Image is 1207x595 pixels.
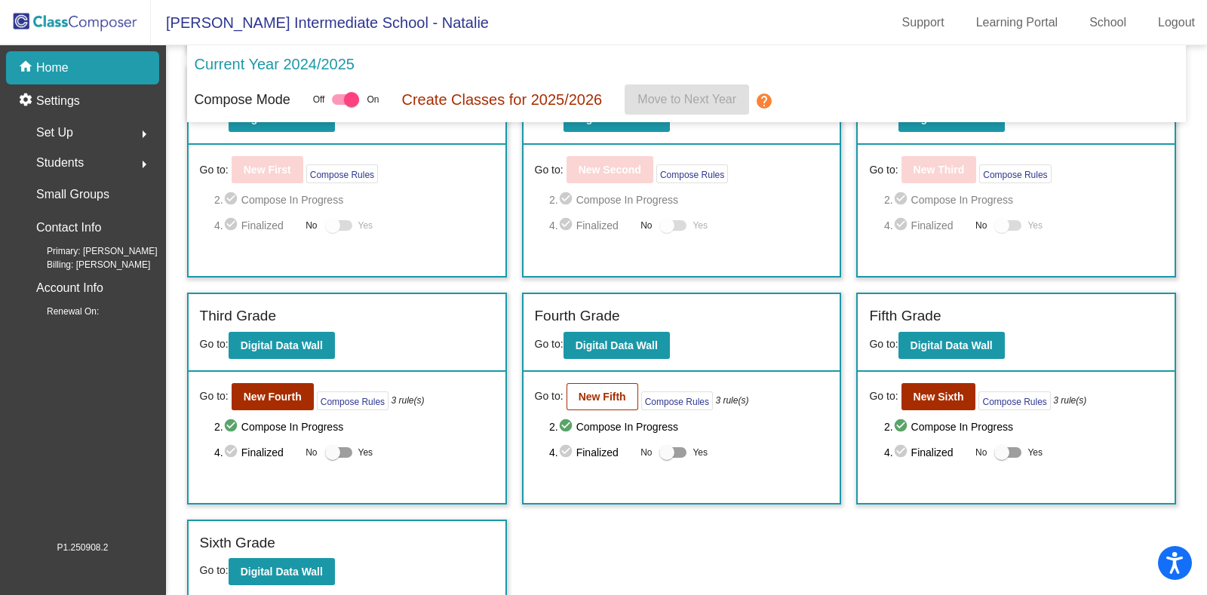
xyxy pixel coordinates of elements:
[893,216,911,235] mat-icon: check_circle
[36,184,109,205] p: Small Groups
[317,391,389,410] button: Compose Rules
[535,162,564,178] span: Go to:
[715,394,748,407] i: 3 rule(s)
[23,244,158,258] span: Primary: [PERSON_NAME]
[367,93,379,106] span: On
[1077,11,1138,35] a: School
[1146,11,1207,35] a: Logout
[36,278,103,299] p: Account Info
[869,388,898,404] span: Go to:
[898,332,1005,359] button: Digital Data Wall
[567,383,638,410] button: New Fifth
[200,564,229,576] span: Go to:
[975,219,987,232] span: No
[640,446,652,459] span: No
[901,156,977,183] button: New Third
[358,216,373,235] span: Yes
[241,566,323,578] b: Digital Data Wall
[567,156,653,183] button: New Second
[884,216,968,235] span: 4. Finalized
[36,217,101,238] p: Contact Info
[549,418,828,436] span: 2. Compose In Progress
[558,191,576,209] mat-icon: check_circle
[18,59,36,77] mat-icon: home
[229,332,335,359] button: Digital Data Wall
[306,219,317,232] span: No
[637,93,736,106] span: Move to Next Year
[358,443,373,462] span: Yes
[869,305,941,327] label: Fifth Grade
[535,388,564,404] span: Go to:
[884,443,968,462] span: 4. Finalized
[223,191,241,209] mat-icon: check_circle
[223,216,241,235] mat-icon: check_circle
[558,216,576,235] mat-icon: check_circle
[223,418,241,436] mat-icon: check_circle
[869,338,898,350] span: Go to:
[401,88,602,111] p: Create Classes for 2025/2026
[306,164,378,183] button: Compose Rules
[214,418,493,436] span: 2. Compose In Progress
[36,152,84,173] span: Students
[978,391,1050,410] button: Compose Rules
[200,388,229,404] span: Go to:
[36,92,80,110] p: Settings
[901,383,976,410] button: New Sixth
[232,383,314,410] button: New Fourth
[36,59,69,77] p: Home
[1027,216,1043,235] span: Yes
[564,332,670,359] button: Digital Data Wall
[656,164,728,183] button: Compose Rules
[232,156,303,183] button: New First
[229,558,335,585] button: Digital Data Wall
[884,191,1163,209] span: 2. Compose In Progress
[195,90,290,110] p: Compose Mode
[884,418,1163,436] span: 2. Compose In Progress
[893,418,911,436] mat-icon: check_circle
[223,443,241,462] mat-icon: check_circle
[579,391,626,403] b: New Fifth
[200,162,229,178] span: Go to:
[1027,443,1043,462] span: Yes
[306,446,317,459] span: No
[241,339,323,351] b: Digital Data Wall
[1053,394,1086,407] i: 3 rule(s)
[693,443,708,462] span: Yes
[214,216,298,235] span: 4. Finalized
[135,155,153,173] mat-icon: arrow_right
[625,84,749,115] button: Move to Next Year
[640,219,652,232] span: No
[200,338,229,350] span: Go to:
[244,164,291,176] b: New First
[549,191,828,209] span: 2. Compose In Progress
[964,11,1070,35] a: Learning Portal
[151,11,489,35] span: [PERSON_NAME] Intermediate School - Natalie
[214,443,298,462] span: 4. Finalized
[869,162,898,178] span: Go to:
[23,258,150,271] span: Billing: [PERSON_NAME]
[979,164,1051,183] button: Compose Rules
[18,92,36,110] mat-icon: settings
[549,443,633,462] span: 4. Finalized
[558,443,576,462] mat-icon: check_circle
[200,532,275,554] label: Sixth Grade
[975,446,987,459] span: No
[911,339,993,351] b: Digital Data Wall
[391,394,424,407] i: 3 rule(s)
[535,305,620,327] label: Fourth Grade
[244,391,302,403] b: New Fourth
[755,92,773,110] mat-icon: help
[579,164,641,176] b: New Second
[893,443,911,462] mat-icon: check_circle
[535,338,564,350] span: Go to:
[214,191,493,209] span: 2. Compose In Progress
[558,418,576,436] mat-icon: check_circle
[914,391,964,403] b: New Sixth
[641,391,713,410] button: Compose Rules
[23,305,99,318] span: Renewal On:
[36,122,73,143] span: Set Up
[313,93,325,106] span: Off
[893,191,911,209] mat-icon: check_circle
[890,11,957,35] a: Support
[195,53,355,75] p: Current Year 2024/2025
